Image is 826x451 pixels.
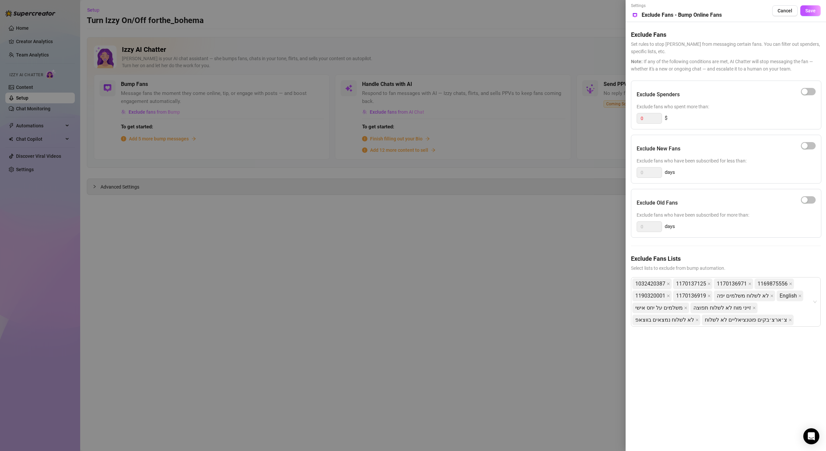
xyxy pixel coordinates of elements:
span: close [667,294,670,298]
h5: Exclude Old Fans [637,199,678,207]
span: 1190320001 [632,291,672,301]
span: Note: [631,59,643,64]
span: 1190320001 [635,291,665,301]
span: $ [665,114,667,122]
span: לא לשלוח נמצאים בווצאפ [632,315,700,325]
span: צ׳ארצ׳בקים פוטנציאליים לא לשלוח [702,315,794,325]
span: close [748,282,752,286]
span: 1170136971 [714,278,753,289]
span: לא לשלוח משלמים יפה [717,291,769,301]
span: days [665,223,675,231]
span: 1170137125 [676,279,706,289]
span: English [780,291,797,301]
span: close [684,306,687,310]
span: close [707,282,711,286]
span: close [770,294,774,298]
h5: Exclude Fans [631,30,821,39]
span: 1170136919 [673,291,712,301]
span: Set rules to stop [PERSON_NAME] from messaging certain fans. You can filter out spenders, specifi... [631,40,821,55]
span: close [753,306,756,310]
span: close [789,282,792,286]
span: 1170136919 [676,291,706,301]
span: close [798,294,802,298]
h5: Exclude Fans Lists [631,254,821,263]
span: days [665,168,675,177]
span: close [667,282,670,286]
span: 1169875556 [758,279,788,289]
div: Open Intercom Messenger [803,428,819,444]
span: 1170137125 [673,278,712,289]
span: משלמים על יחס אישי [632,303,689,313]
h5: Exclude Fans - Bump Online Fans [642,11,722,19]
span: English [777,291,803,301]
span: Cancel [778,8,792,13]
span: Select lists to exclude from bump automation. [631,264,821,272]
span: Exclude fans who spent more than: [637,103,816,110]
span: לא לשלוח משלמים יפה [714,291,775,301]
span: זייני מוח לא לשלוח תפוצה [693,303,751,313]
span: Settings [631,3,722,9]
span: זייני מוח לא לשלוח תפוצה [690,303,758,313]
span: משלמים על יחס אישי [635,303,683,313]
span: 1169875556 [755,278,794,289]
span: Exclude fans who have been subscribed for less than: [637,157,816,164]
span: close [789,318,792,322]
span: צ׳ארצ׳בקים פוטנציאליים לא לשלוח [705,315,787,325]
span: Exclude fans who have been subscribed for more than: [637,211,816,219]
h5: Exclude New Fans [637,145,680,153]
h5: Exclude Spenders [637,91,680,99]
span: close [695,318,699,322]
span: If any of the following conditions are met, AI Chatter will stop messaging the fan — whether it's... [631,58,821,73]
button: Save [800,5,821,16]
span: 1032420387 [635,279,665,289]
button: Cancel [772,5,798,16]
span: close [707,294,711,298]
span: לא לשלוח נמצאים בווצאפ [635,315,694,325]
span: Save [805,8,816,13]
span: 1032420387 [632,278,672,289]
span: 1170136971 [717,279,747,289]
